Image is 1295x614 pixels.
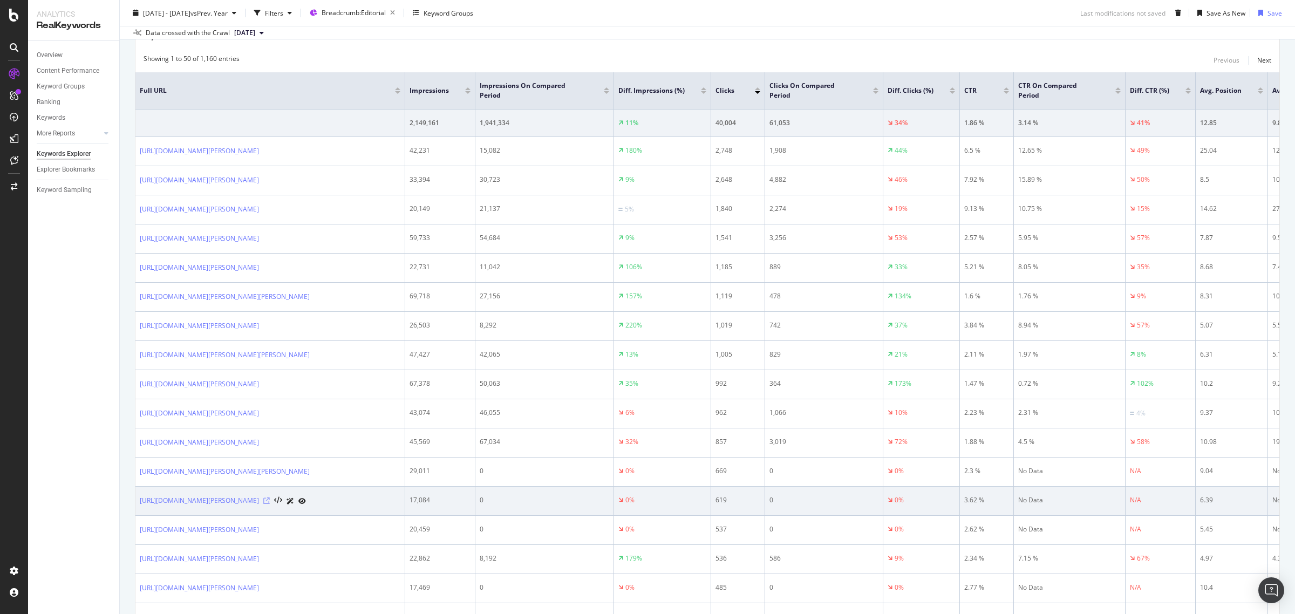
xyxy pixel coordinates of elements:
[480,437,609,447] div: 67,034
[410,554,471,563] div: 22,862
[140,86,379,95] span: Full URL
[37,128,101,139] a: More Reports
[895,554,904,563] div: 9%
[410,175,471,185] div: 33,394
[1200,86,1242,95] span: Avg. Position
[274,497,282,504] button: View HTML Source
[769,262,878,272] div: 889
[37,112,112,124] a: Keywords
[1214,54,1239,67] button: Previous
[144,25,261,43] span: 1,160 Entries found
[140,379,259,390] a: [URL][DOMAIN_NAME][PERSON_NAME]
[1200,146,1263,155] div: 25.04
[234,28,255,38] span: 2025 Sep. 1st
[1137,233,1150,243] div: 57%
[410,262,471,272] div: 22,731
[769,495,878,505] div: 0
[625,291,642,301] div: 157%
[769,466,878,476] div: 0
[769,175,878,185] div: 4,882
[410,320,471,330] div: 26,503
[410,118,471,128] div: 2,149,161
[1257,56,1271,65] div: Next
[625,146,642,155] div: 180%
[424,8,473,17] div: Keyword Groups
[1137,350,1146,359] div: 8%
[140,320,259,331] a: [URL][DOMAIN_NAME][PERSON_NAME]
[1018,466,1121,476] div: No Data
[964,320,1009,330] div: 3.84 %
[37,19,111,32] div: RealKeywords
[715,495,760,505] div: 619
[410,495,471,505] div: 17,084
[1137,291,1146,301] div: 9%
[625,350,638,359] div: 13%
[480,379,609,388] div: 50,063
[1130,412,1134,415] img: Equal
[715,583,760,592] div: 485
[715,262,760,272] div: 1,185
[715,437,760,447] div: 857
[230,26,268,39] button: [DATE]
[1018,291,1121,301] div: 1.76 %
[769,81,857,100] span: Clicks On Compared Period
[715,146,760,155] div: 2,748
[715,466,760,476] div: 669
[37,81,112,92] a: Keyword Groups
[128,4,241,22] button: [DATE] - [DATE]vsPrev. Year
[480,320,609,330] div: 8,292
[715,86,739,95] span: Clicks
[410,408,471,418] div: 43,074
[715,118,760,128] div: 40,004
[1193,4,1245,22] button: Save As New
[1200,437,1263,447] div: 10.98
[1018,233,1121,243] div: 5.95 %
[1137,437,1150,447] div: 58%
[895,175,908,185] div: 46%
[1254,4,1282,22] button: Save
[895,146,908,155] div: 44%
[37,97,112,108] a: Ranking
[964,437,1009,447] div: 1.88 %
[625,437,638,447] div: 32%
[140,204,259,215] a: [URL][DOMAIN_NAME][PERSON_NAME]
[625,118,638,128] div: 11%
[715,379,760,388] div: 992
[964,146,1009,155] div: 6.5 %
[37,65,99,77] div: Content Performance
[1018,495,1121,505] div: No Data
[964,291,1009,301] div: 1.6 %
[625,233,635,243] div: 9%
[1137,262,1150,272] div: 35%
[265,8,283,17] div: Filters
[140,524,259,535] a: [URL][DOMAIN_NAME][PERSON_NAME]
[37,148,91,160] div: Keywords Explorer
[37,50,63,61] div: Overview
[140,408,259,419] a: [URL][DOMAIN_NAME][PERSON_NAME]
[143,8,190,17] span: [DATE] - [DATE]
[1137,146,1150,155] div: 49%
[480,291,609,301] div: 27,156
[895,408,908,418] div: 10%
[625,495,635,505] div: 0%
[263,497,270,504] a: Visit Online Page
[480,408,609,418] div: 46,055
[140,583,259,593] a: [URL][DOMAIN_NAME][PERSON_NAME]
[480,466,609,476] div: 0
[769,204,878,214] div: 2,274
[480,146,609,155] div: 15,082
[480,233,609,243] div: 54,684
[37,185,92,196] div: Keyword Sampling
[480,81,588,100] span: Impressions On Compared Period
[769,437,878,447] div: 3,019
[140,291,310,302] a: [URL][DOMAIN_NAME][PERSON_NAME][PERSON_NAME]
[1018,262,1121,272] div: 8.05 %
[410,350,471,359] div: 47,427
[964,379,1009,388] div: 1.47 %
[480,118,609,128] div: 1,941,334
[1207,8,1245,17] div: Save As New
[140,437,259,448] a: [URL][DOMAIN_NAME][PERSON_NAME]
[140,175,259,186] a: [URL][DOMAIN_NAME][PERSON_NAME]
[1130,466,1141,476] div: N/A
[1018,379,1121,388] div: 0.72 %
